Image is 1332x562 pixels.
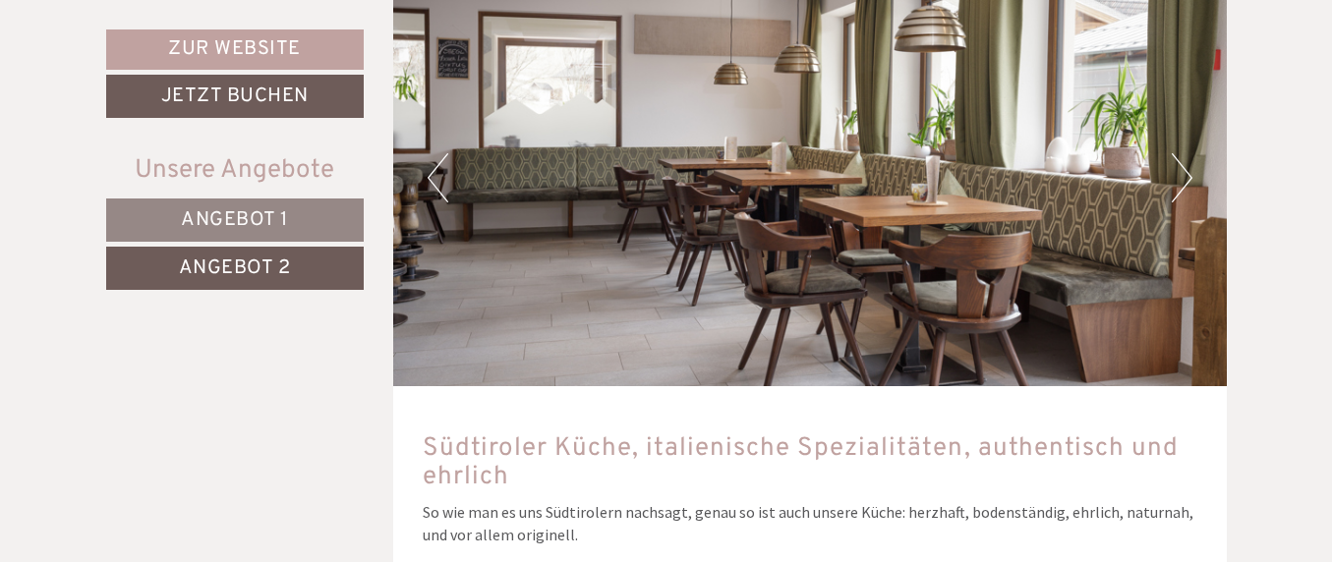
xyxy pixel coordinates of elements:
span: Angebot 2 [179,255,291,281]
span: Angebot 1 [181,207,288,233]
h3: Südtiroler Küche, italienische Spezialitäten, authentisch und ehrlich [423,435,1197,491]
button: Previous [428,153,448,202]
div: Unsere Angebote [106,152,364,189]
button: Next [1172,153,1192,202]
p: So wie man es uns Südtirolern nachsagt, genau so ist auch unsere Küche: herzhaft, bodenständig, e... [423,501,1197,546]
a: Zur Website [106,29,364,70]
a: Jetzt buchen [106,75,364,118]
